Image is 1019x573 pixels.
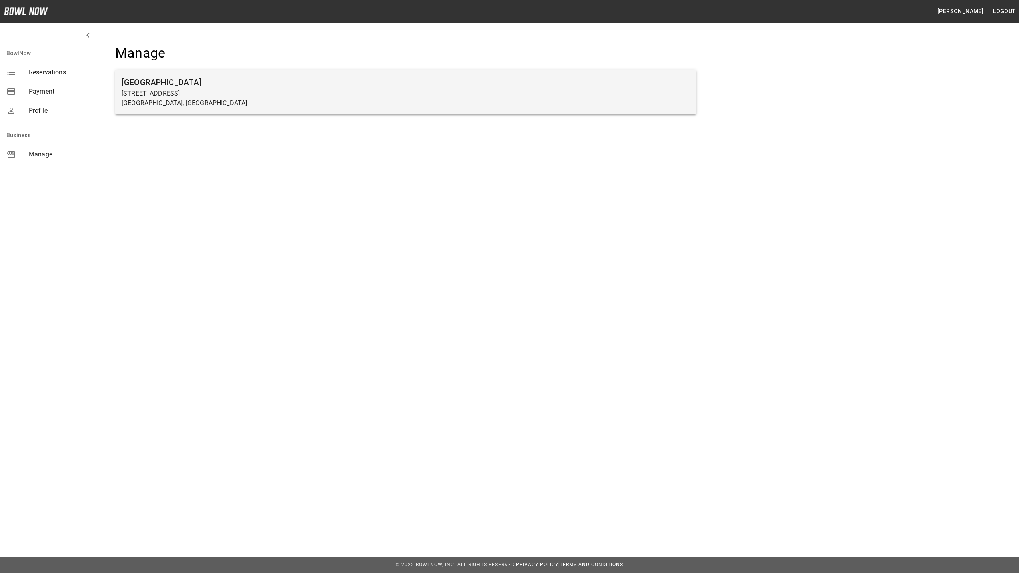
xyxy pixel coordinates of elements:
[122,89,690,98] p: [STREET_ADDRESS]
[122,98,690,108] p: [GEOGRAPHIC_DATA], [GEOGRAPHIC_DATA]
[29,68,90,77] span: Reservations
[516,562,558,567] a: Privacy Policy
[29,150,90,159] span: Manage
[560,562,623,567] a: Terms and Conditions
[115,45,696,62] h4: Manage
[29,106,90,116] span: Profile
[4,7,48,15] img: logo
[990,4,1019,19] button: Logout
[396,562,516,567] span: © 2022 BowlNow, Inc. All Rights Reserved.
[934,4,987,19] button: [PERSON_NAME]
[122,76,690,89] h6: [GEOGRAPHIC_DATA]
[29,87,90,96] span: Payment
